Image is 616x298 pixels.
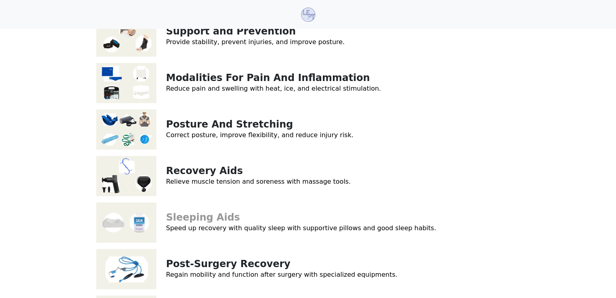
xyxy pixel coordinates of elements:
a: Speed up recovery with quality sleep with supportive pillows and good sleep habits. [166,224,436,232]
img: Sleeping Aids [96,203,156,243]
img: Modalities For Pain And Inflammation [96,63,156,103]
a: Provide stability, prevent injuries, and improve posture. [166,38,344,46]
a: Sleeping Aids [166,212,240,223]
img: Posture And Stretching [96,109,156,150]
a: Post-Surgery Recovery [166,258,290,270]
a: Posture And Stretching [166,119,293,130]
a: Correct posture, improve flexibility, and reduce injury risk. [166,131,353,139]
a: Modalities For Pain And Inflammation [166,72,370,83]
img: Support and Prevention [96,16,156,57]
a: Reduce pain and swelling with heat, ice, and electrical stimulation. [166,85,381,92]
img: Post-Surgery Recovery [96,249,156,289]
img: Lands End Physical Therapy [301,8,315,22]
a: Relieve muscle tension and soreness with massage tools. [166,178,351,185]
img: Recovery Aids [96,156,156,196]
a: Regain mobility and function after surgery with specialized equipments. [166,271,397,278]
a: Support and Prevention [166,26,296,37]
a: Recovery Aids [166,165,243,176]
